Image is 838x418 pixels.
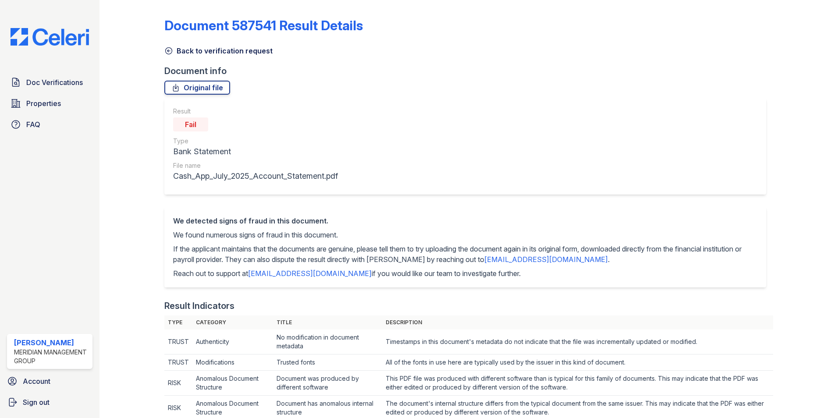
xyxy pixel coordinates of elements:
[7,116,92,133] a: FAQ
[192,371,273,396] td: Anomalous Document Structure
[14,348,89,365] div: Meridian Management Group
[173,107,338,116] div: Result
[382,354,773,371] td: All of the fonts in use here are typically used by the issuer in this kind of document.
[164,315,192,329] th: Type
[248,269,372,278] a: [EMAIL_ADDRESS][DOMAIN_NAME]
[192,354,273,371] td: Modifications
[173,268,757,279] p: Reach out to support at if you would like our team to investigate further.
[23,376,50,386] span: Account
[273,315,383,329] th: Title
[164,81,230,95] a: Original file
[4,372,96,390] a: Account
[608,255,610,264] span: .
[173,161,338,170] div: File name
[382,329,773,354] td: Timestamps in this document's metadata do not indicate that the file was incrementally updated or...
[173,117,208,131] div: Fail
[382,371,773,396] td: This PDF file was produced with different software than is typical for this family of documents. ...
[4,393,96,411] a: Sign out
[164,300,234,312] div: Result Indicators
[173,170,338,182] div: Cash_App_July_2025_Account_Statement.pdf
[26,77,83,88] span: Doc Verifications
[173,230,757,240] p: We found numerous signs of fraud in this document.
[173,137,338,145] div: Type
[173,216,757,226] div: We detected signs of fraud in this document.
[164,371,192,396] td: RISK
[164,329,192,354] td: TRUST
[192,315,273,329] th: Category
[273,354,383,371] td: Trusted fonts
[192,329,273,354] td: Authenticity
[14,337,89,348] div: [PERSON_NAME]
[7,74,92,91] a: Doc Verifications
[273,371,383,396] td: Document was produced by different software
[4,28,96,46] img: CE_Logo_Blue-a8612792a0a2168367f1c8372b55b34899dd931a85d93a1a3d3e32e68fde9ad4.png
[26,119,40,130] span: FAQ
[7,95,92,112] a: Properties
[164,46,273,56] a: Back to verification request
[273,329,383,354] td: No modification in document metadata
[23,397,50,407] span: Sign out
[26,98,61,109] span: Properties
[164,354,192,371] td: TRUST
[173,145,338,158] div: Bank Statement
[164,18,363,33] a: Document 587541 Result Details
[484,255,608,264] a: [EMAIL_ADDRESS][DOMAIN_NAME]
[382,315,773,329] th: Description
[173,244,757,265] p: If the applicant maintains that the documents are genuine, please tell them to try uploading the ...
[164,65,773,77] div: Document info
